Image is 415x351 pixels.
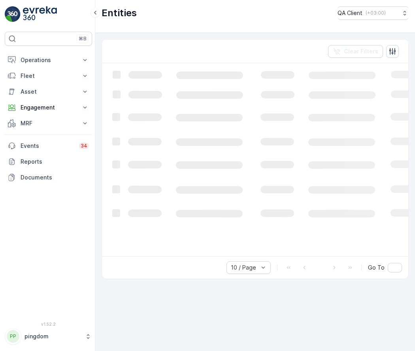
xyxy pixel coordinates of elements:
p: ⌘B [79,36,87,42]
p: Engagement [21,104,76,111]
button: QA Client(+03:00) [338,6,409,20]
span: Go To [368,264,385,272]
p: MRF [21,119,76,127]
p: 34 [81,143,87,149]
p: Operations [21,56,76,64]
span: v 1.52.2 [5,322,92,326]
img: logo [5,6,21,22]
p: QA Client [338,9,362,17]
p: Fleet [21,72,76,80]
p: Entities [102,7,137,19]
button: Operations [5,52,92,68]
p: ( +03:00 ) [366,10,386,16]
button: Fleet [5,68,92,84]
button: Clear Filters [328,45,383,58]
p: Events [21,142,74,150]
p: pingdom [25,332,81,340]
a: Reports [5,154,92,170]
a: Events34 [5,138,92,154]
button: MRF [5,115,92,131]
div: PP [7,330,19,343]
p: Asset [21,88,76,96]
a: Documents [5,170,92,185]
button: Engagement [5,100,92,115]
button: PPpingdom [5,328,92,345]
img: logo_light-DOdMpM7g.png [23,6,57,22]
p: Clear Filters [344,47,378,55]
button: Asset [5,84,92,100]
p: Documents [21,174,89,181]
p: Reports [21,158,89,166]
